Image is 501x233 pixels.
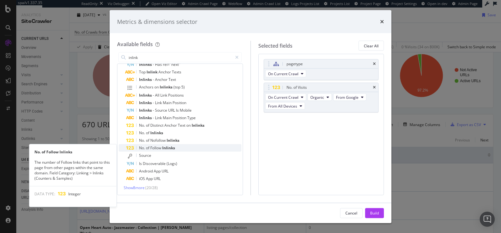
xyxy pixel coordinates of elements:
[139,115,153,120] span: Inlinks
[264,83,379,113] div: No. of VisitstimesOn Current CrawlOrganicFrom GoogleFrom All Devices
[258,42,292,49] div: Selected fields
[139,84,154,90] span: Anchors
[153,77,155,82] span: -
[146,123,150,128] span: of
[146,130,150,135] span: of
[128,53,232,62] input: Search by field name
[364,43,379,48] div: Clear All
[268,103,297,109] span: From All Devices
[150,123,164,128] span: Distinct
[160,84,173,90] span: Inlinks
[265,102,305,110] button: From All Devices
[163,100,173,105] span: Main
[154,84,160,90] span: on
[139,161,143,166] span: Is
[167,138,179,143] span: Inlinks
[117,18,197,26] div: Metrics & dimensions selector
[139,138,146,143] span: No.
[160,93,168,98] span: Link
[480,212,495,227] div: Open Intercom Messenger
[168,77,176,82] span: Text
[365,208,384,218] button: Build
[265,93,306,101] button: On Current Crawl
[345,210,357,215] div: Cancel
[187,115,196,120] span: Type
[163,62,180,67] span: rel="next"
[287,61,303,67] div: pagetype
[154,168,162,174] span: App
[29,149,116,155] div: No. of Follow Inlinks
[155,115,163,120] span: Link
[168,93,184,98] span: Positions
[146,138,150,143] span: of
[173,100,186,105] span: Position
[158,69,172,75] span: Anchor
[139,77,153,82] span: Inlinks
[268,71,298,76] span: On Current Crawl
[146,176,154,181] span: App
[168,108,176,113] span: URL
[264,59,379,80] div: pagetypetimesOn Current Crawl
[155,108,168,113] span: Source
[265,70,306,77] button: On Current Crawl
[268,94,298,100] span: On Current Crawl
[192,123,204,128] span: Inlinks
[124,185,145,190] span: Show 8 more
[139,130,146,135] span: No.
[139,100,153,105] span: Inlinks
[373,62,376,66] div: times
[117,41,153,48] div: Available fields
[373,86,376,89] div: times
[145,185,158,190] span: ( 20 / 28 )
[340,208,363,218] button: Cancel
[153,108,155,113] span: -
[307,93,332,101] button: Organic
[359,41,384,51] button: Clear All
[139,153,151,158] span: Source
[154,176,161,181] span: URL
[162,168,168,174] span: URL
[153,93,155,98] span: -
[139,168,154,174] span: Android
[150,130,163,135] span: Inlinks
[139,69,147,75] span: Top
[287,84,307,91] div: No. of Visits
[143,161,167,166] span: Discoverable
[163,115,173,120] span: Main
[110,10,391,223] div: modal
[164,123,178,128] span: Anchor
[29,160,116,181] div: The number of Follow links that point to this page from other pages within the same domain. Field...
[139,93,153,98] span: Inlinks
[167,161,177,166] span: (Logs)
[155,77,168,82] span: Anchor
[155,93,160,98] span: All
[139,176,146,181] span: iOS
[172,69,181,75] span: Texts
[173,115,187,120] span: Position
[310,94,324,100] span: Organic
[153,115,155,120] span: -
[139,123,146,128] span: No.
[150,145,162,151] span: Follow
[333,93,366,101] button: From Google
[181,84,185,90] span: 5)
[150,138,167,143] span: Nofollow
[139,62,153,67] span: Inlinks
[139,108,153,113] span: Inlinks
[180,108,192,113] span: Mobile
[155,100,163,105] span: Link
[162,145,175,151] span: Inlinks
[176,108,180,113] span: Is
[178,123,186,128] span: Text
[336,94,359,100] span: From Google
[147,69,158,75] span: Inlink
[153,100,155,105] span: -
[146,145,150,151] span: of
[370,210,379,215] div: Build
[139,145,146,151] span: No.
[155,62,163,67] span: Has
[186,123,192,128] span: on
[153,62,155,67] span: -
[173,84,181,90] span: (top
[380,18,384,26] div: times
